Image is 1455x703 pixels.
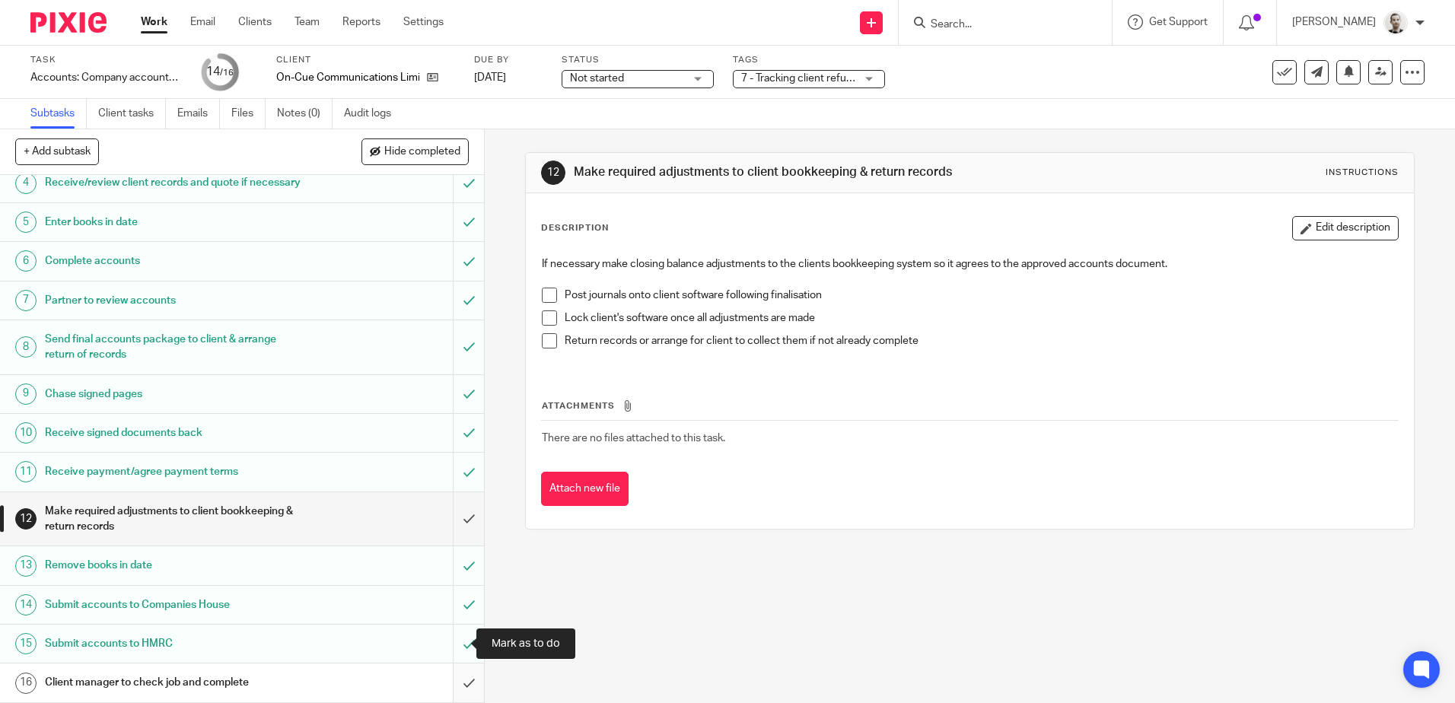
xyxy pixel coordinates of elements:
button: Edit description [1292,216,1399,240]
div: 10 [15,422,37,444]
div: 14 [206,63,234,81]
div: 13 [15,555,37,577]
h1: Receive/review client records and quote if necessary [45,171,307,194]
a: Notes (0) [277,99,333,129]
h1: Submit accounts to HMRC [45,632,307,655]
span: Not started [570,73,624,84]
h1: Partner to review accounts [45,289,307,312]
span: Get Support [1149,17,1208,27]
button: Hide completed [361,138,469,164]
p: [PERSON_NAME] [1292,14,1376,30]
small: /16 [220,68,234,77]
a: Clients [238,14,272,30]
h1: Make required adjustments to client bookkeeping & return records [574,164,1002,180]
button: Attach new file [541,472,629,506]
a: Settings [403,14,444,30]
h1: Enter books in date [45,211,307,234]
label: Due by [474,54,543,66]
div: Accounts: Company accounts and tax return [30,70,183,85]
p: Return records or arrange for client to collect them if not already complete [565,333,1397,348]
p: If necessary make closing balance adjustments to the clients bookkeeping system so it agrees to t... [542,256,1397,272]
div: 4 [15,173,37,194]
span: There are no files attached to this task. [542,433,725,444]
p: Lock client's software once all adjustments are made [565,310,1397,326]
h1: Remove books in date [45,554,307,577]
div: 12 [541,161,565,185]
h1: Complete accounts [45,250,307,272]
h1: Receive payment/agree payment terms [45,460,307,483]
a: Subtasks [30,99,87,129]
a: Client tasks [98,99,166,129]
div: 5 [15,212,37,233]
a: Audit logs [344,99,403,129]
div: 9 [15,383,37,405]
input: Search [929,18,1066,32]
a: Team [295,14,320,30]
div: 16 [15,673,37,694]
p: Post journals onto client software following finalisation [565,288,1397,303]
p: On-Cue Communications Limited [276,70,419,85]
div: 11 [15,461,37,482]
h1: Submit accounts to Companies House [45,593,307,616]
img: PS.png [1383,11,1408,35]
span: Hide completed [384,146,460,158]
button: + Add subtask [15,138,99,164]
a: Email [190,14,215,30]
h1: Make required adjustments to client bookkeeping & return records [45,500,307,539]
a: Reports [342,14,380,30]
div: 14 [15,594,37,616]
p: Description [541,222,609,234]
label: Client [276,54,455,66]
h1: Chase signed pages [45,383,307,406]
span: Attachments [542,402,615,410]
h1: Receive signed documents back [45,421,307,444]
div: 15 [15,633,37,654]
img: Pixie [30,12,107,33]
div: 12 [15,508,37,530]
div: 7 [15,290,37,311]
a: Work [141,14,167,30]
label: Tags [733,54,885,66]
h1: Client manager to check job and complete [45,671,307,694]
a: Emails [177,99,220,129]
a: Files [231,99,266,129]
div: 6 [15,250,37,272]
h1: Send final accounts package to client & arrange return of records [45,328,307,367]
label: Task [30,54,183,66]
span: 7 - Tracking client refund/adj to BKG req. [741,73,931,84]
span: [DATE] [474,72,506,83]
label: Status [562,54,714,66]
div: 8 [15,336,37,358]
div: Instructions [1326,167,1399,179]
